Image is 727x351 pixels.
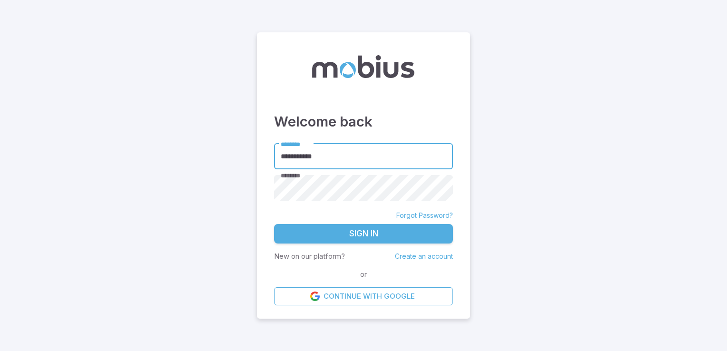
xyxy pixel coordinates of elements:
[274,287,453,305] a: Continue with Google
[395,252,453,260] a: Create an account
[274,251,345,262] p: New on our platform?
[396,211,453,220] a: Forgot Password?
[358,269,369,280] span: or
[274,111,453,132] h3: Welcome back
[274,224,453,244] button: Sign In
